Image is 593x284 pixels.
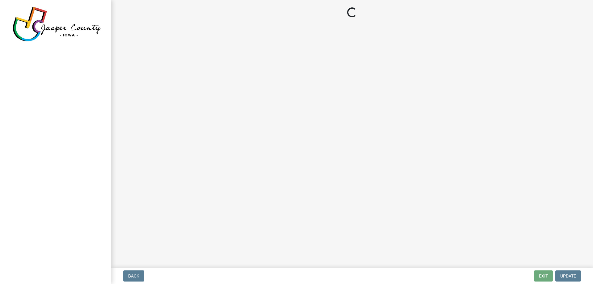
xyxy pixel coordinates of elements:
button: Exit [534,270,553,282]
img: Jasper County, Iowa [12,6,101,42]
button: Update [555,270,581,282]
span: Update [560,273,576,278]
button: Back [123,270,144,282]
span: Back [128,273,139,278]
